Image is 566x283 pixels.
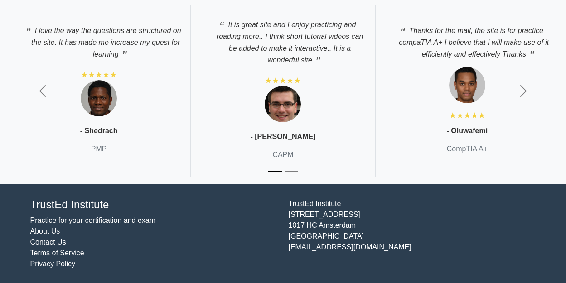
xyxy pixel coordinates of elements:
p: CompTIA A+ [447,144,488,154]
div: ★★★★★ [81,69,117,80]
p: PMP [91,144,107,154]
p: It is great site and I enjoy practicing and reading more.. I think short tutorial videos can be a... [200,14,365,66]
a: Privacy Policy [30,260,76,268]
a: About Us [30,227,60,235]
p: Thanks for the mail, the site is for practice compaTIA A+ I believe that I will make use of it ef... [385,20,550,60]
div: TrustEd Institute [STREET_ADDRESS] 1017 HC Amsterdam [GEOGRAPHIC_DATA] [EMAIL_ADDRESS][DOMAIN_NAME] [283,198,542,269]
p: CAPM [272,149,293,160]
div: ★★★★★ [265,75,301,86]
img: Testimonial 1 [449,67,485,103]
h4: TrustEd Institute [30,198,278,211]
p: I love the way the questions are structured on the site. It has made me increase my quest for lea... [16,20,181,60]
p: - Shedrach [80,125,118,136]
img: Testimonial 1 [265,86,301,122]
p: - [PERSON_NAME] [250,131,315,142]
p: - Oluwafemi [446,125,488,136]
img: Testimonial 1 [81,80,117,116]
button: Slide 1 [268,166,282,177]
button: Slide 2 [285,166,298,177]
div: ★★★★★ [449,110,485,121]
a: Practice for your certification and exam [30,216,156,224]
a: Contact Us [30,238,66,246]
a: Terms of Service [30,249,84,257]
